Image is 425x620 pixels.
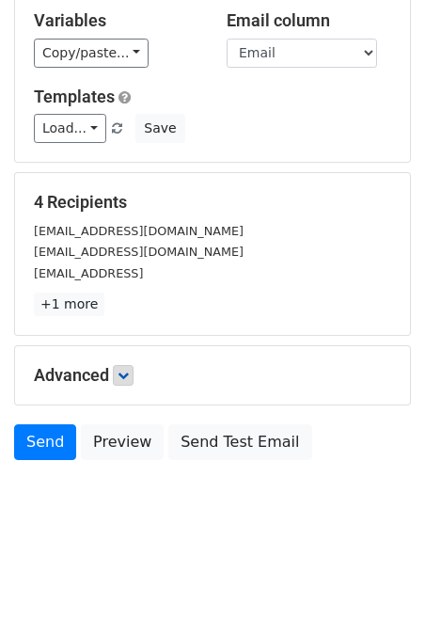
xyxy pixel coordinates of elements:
[81,424,164,460] a: Preview
[34,10,198,31] h5: Variables
[331,530,425,620] iframe: Chat Widget
[227,10,391,31] h5: Email column
[34,266,143,280] small: [EMAIL_ADDRESS]
[34,39,149,68] a: Copy/paste...
[34,293,104,316] a: +1 more
[34,114,106,143] a: Load...
[34,365,391,386] h5: Advanced
[34,224,244,238] small: [EMAIL_ADDRESS][DOMAIN_NAME]
[34,87,115,106] a: Templates
[34,192,391,213] h5: 4 Recipients
[34,245,244,259] small: [EMAIL_ADDRESS][DOMAIN_NAME]
[135,114,184,143] button: Save
[14,424,76,460] a: Send
[168,424,311,460] a: Send Test Email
